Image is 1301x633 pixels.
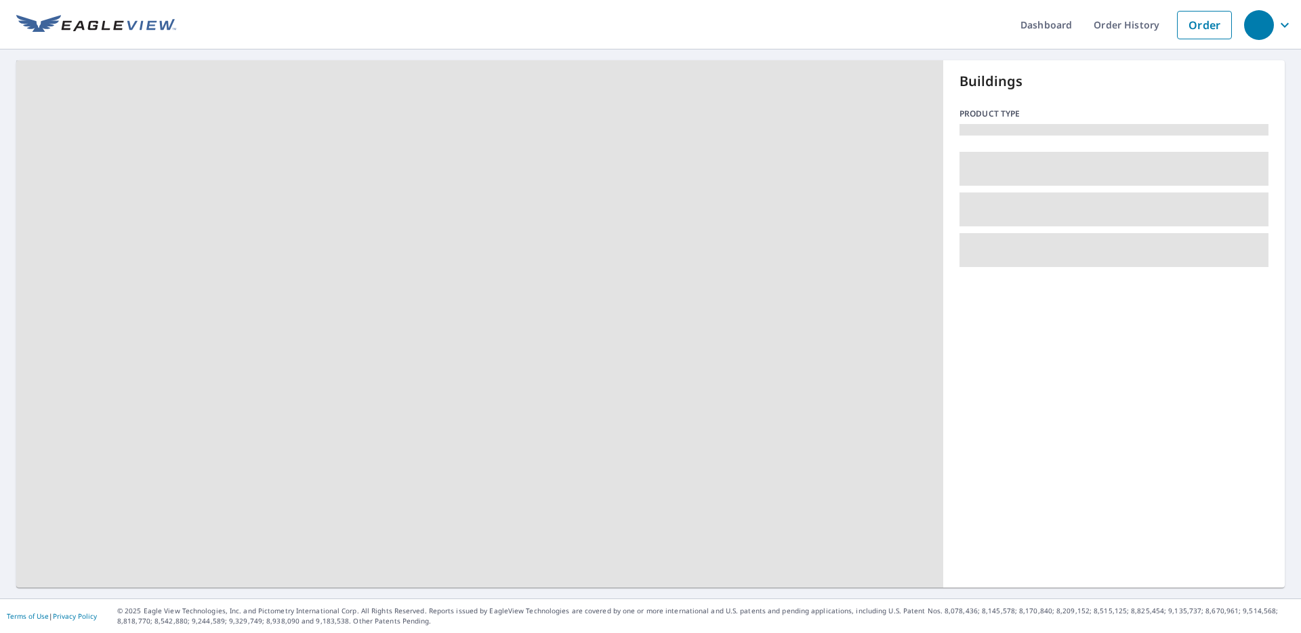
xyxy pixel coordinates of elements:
a: Order [1177,11,1232,39]
p: | [7,612,97,620]
a: Terms of Use [7,611,49,621]
a: Privacy Policy [53,611,97,621]
p: Product type [959,108,1268,120]
p: Buildings [959,71,1268,91]
p: © 2025 Eagle View Technologies, Inc. and Pictometry International Corp. All Rights Reserved. Repo... [117,606,1294,626]
img: EV Logo [16,15,176,35]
